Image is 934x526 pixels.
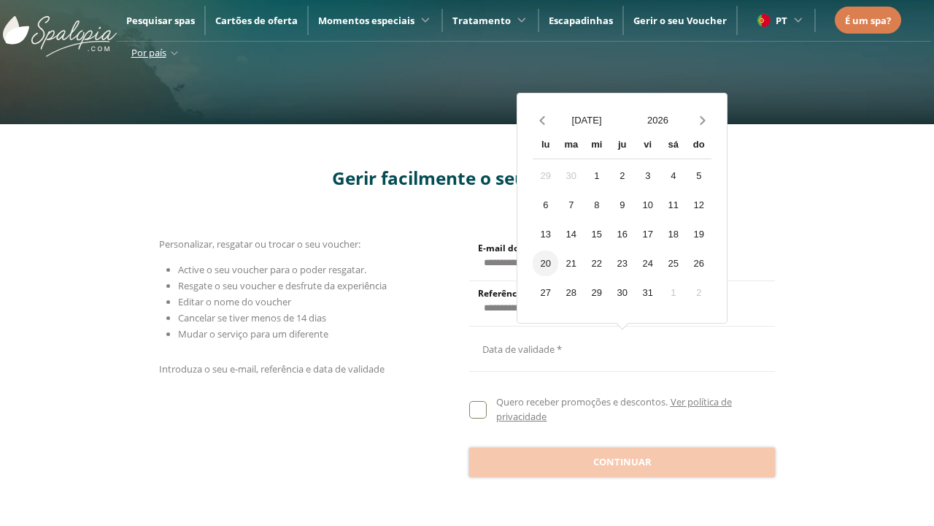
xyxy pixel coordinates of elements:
a: Escapadinhas [549,14,613,27]
div: 27 [533,280,558,305]
div: 5 [686,163,711,188]
div: 29 [584,280,609,305]
span: Editar o nome do voucher [178,295,291,308]
div: 1 [584,163,609,188]
a: Ver política de privacidade [496,395,731,423]
div: 17 [635,221,660,247]
div: 30 [609,280,635,305]
span: Introduza o seu e-mail, referência e data de validade [159,362,385,376]
div: 29 [533,163,558,188]
span: Cancelar se tiver menos de 14 dias [178,311,326,324]
div: 7 [558,192,584,218]
img: ImgLogoSpalopia.BvClDcEz.svg [3,1,117,57]
div: lu [533,133,558,159]
div: vi [635,133,660,159]
div: 25 [660,251,686,276]
div: Calendar days [533,163,711,305]
button: Continuar [469,448,775,477]
span: Personalizar, resgatar ou trocar o seu voucher: [159,237,360,251]
button: Previous month [533,107,551,133]
a: Gerir o seu Voucher [633,14,727,27]
span: Quero receber promoções e descontos. [496,395,668,408]
div: sá [660,133,686,159]
div: 14 [558,221,584,247]
button: Open years overlay [622,107,694,133]
div: ju [609,133,635,159]
div: Calendar wrapper [533,133,711,305]
div: 4 [660,163,686,188]
div: 23 [609,251,635,276]
div: 1 [660,280,686,305]
div: mi [584,133,609,159]
div: 22 [584,251,609,276]
span: Mudar o serviço para um diferente [178,327,328,340]
div: 21 [558,251,584,276]
div: 13 [533,221,558,247]
a: Pesquisar spas [126,14,195,27]
button: Open months overlay [551,107,622,133]
div: 6 [533,192,558,218]
div: 20 [533,251,558,276]
a: Cartões de oferta [215,14,298,27]
span: Active o seu voucher para o poder resgatar. [178,263,366,276]
div: 24 [635,251,660,276]
div: 3 [635,163,660,188]
span: Continuar [593,455,652,470]
div: 16 [609,221,635,247]
span: Por país [131,46,166,59]
button: Next month [693,107,711,133]
div: 15 [584,221,609,247]
div: 31 [635,280,660,305]
div: ma [558,133,584,159]
div: 8 [584,192,609,218]
div: 26 [686,251,711,276]
div: 11 [660,192,686,218]
a: É um spa? [845,12,891,28]
div: 2 [609,163,635,188]
div: 18 [660,221,686,247]
div: 12 [686,192,711,218]
div: 30 [558,163,584,188]
div: 10 [635,192,660,218]
span: Resgate o seu voucher e desfrute da experiência [178,279,387,292]
div: 9 [609,192,635,218]
div: 19 [686,221,711,247]
span: É um spa? [845,14,891,27]
div: 2 [686,280,711,305]
div: do [686,133,711,159]
span: Gerir facilmente o seu voucher [332,166,603,190]
div: 28 [558,280,584,305]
